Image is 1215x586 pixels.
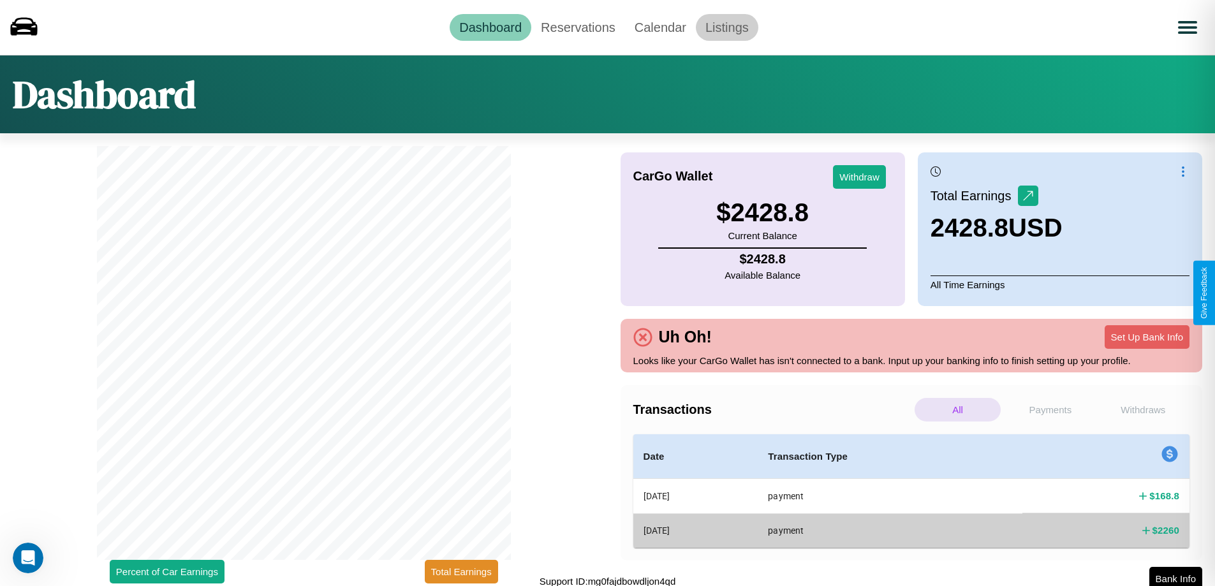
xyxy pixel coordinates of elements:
[1105,325,1189,349] button: Set Up Bank Info
[633,434,1190,548] table: simple table
[758,479,1022,514] th: payment
[450,14,531,41] a: Dashboard
[758,513,1022,547] th: payment
[725,252,800,267] h4: $ 2428.8
[716,227,809,244] p: Current Balance
[531,14,625,41] a: Reservations
[725,267,800,284] p: Available Balance
[716,198,809,227] h3: $ 2428.8
[696,14,758,41] a: Listings
[425,560,498,583] button: Total Earnings
[931,275,1189,293] p: All Time Earnings
[1007,398,1093,421] p: Payments
[833,165,886,189] button: Withdraw
[1200,267,1209,319] div: Give Feedback
[644,449,748,464] h4: Date
[633,169,713,184] h4: CarGo Wallet
[1170,10,1205,45] button: Open menu
[1149,489,1179,502] h4: $ 168.8
[633,402,911,417] h4: Transactions
[110,560,225,583] button: Percent of Car Earnings
[13,543,43,573] iframe: Intercom live chat
[633,479,758,514] th: [DATE]
[625,14,696,41] a: Calendar
[931,184,1018,207] p: Total Earnings
[1152,524,1179,537] h4: $ 2260
[633,352,1190,369] p: Looks like your CarGo Wallet has isn't connected to a bank. Input up your banking info to finish ...
[652,328,718,346] h4: Uh Oh!
[1100,398,1186,421] p: Withdraws
[633,513,758,547] th: [DATE]
[768,449,1012,464] h4: Transaction Type
[13,68,196,121] h1: Dashboard
[931,214,1063,242] h3: 2428.8 USD
[915,398,1001,421] p: All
